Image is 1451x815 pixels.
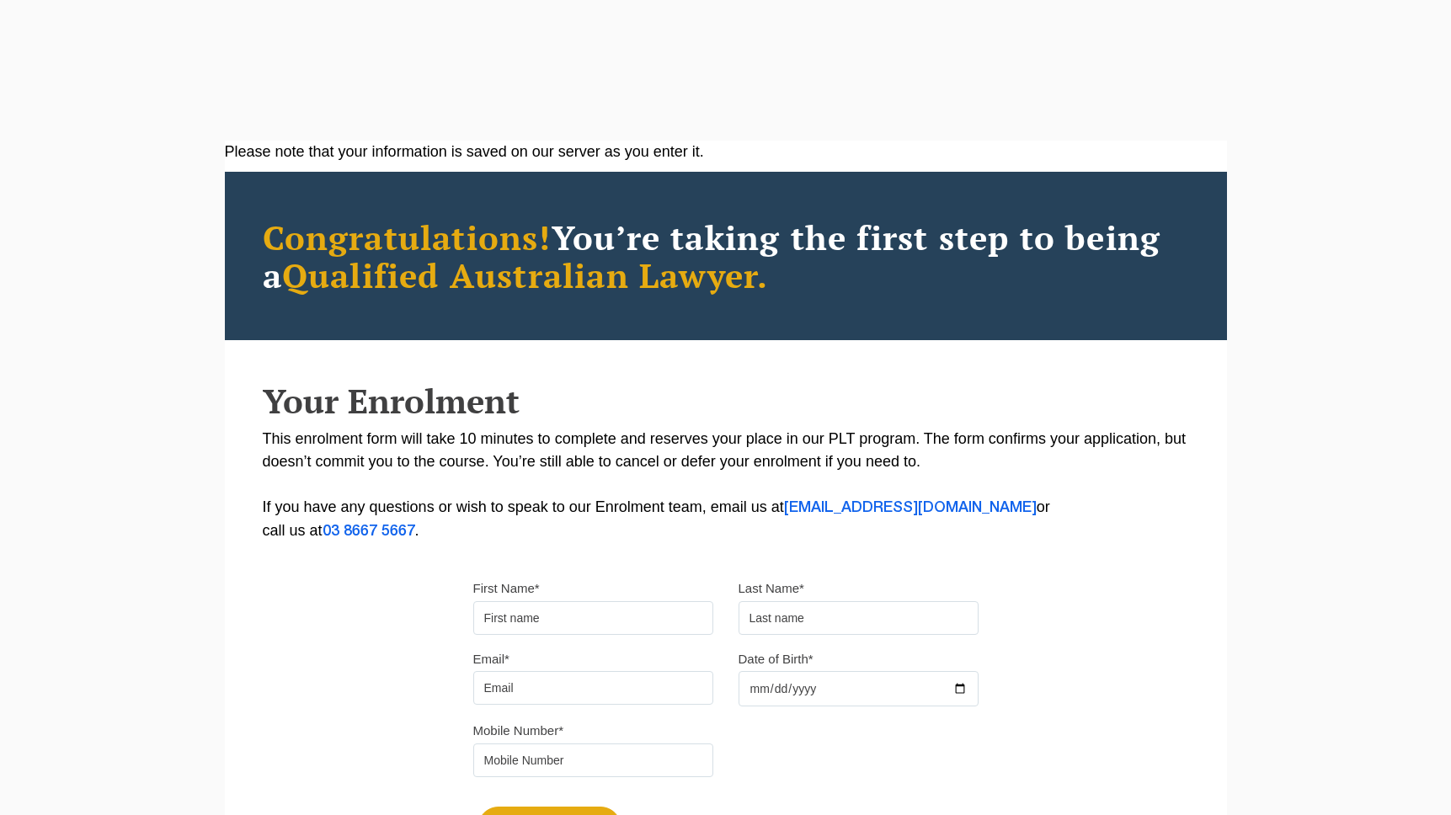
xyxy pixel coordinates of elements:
[739,651,814,668] label: Date of Birth*
[282,253,769,297] span: Qualified Australian Lawyer.
[473,671,713,705] input: Email
[323,525,415,538] a: 03 8667 5667
[473,601,713,635] input: First name
[739,580,804,597] label: Last Name*
[263,382,1189,419] h2: Your Enrolment
[473,743,713,777] input: Mobile Number
[473,651,509,668] label: Email*
[473,580,540,597] label: First Name*
[263,218,1189,294] h2: You’re taking the first step to being a
[263,215,552,259] span: Congratulations!
[473,722,564,739] label: Mobile Number*
[263,428,1189,543] p: This enrolment form will take 10 minutes to complete and reserves your place in our PLT program. ...
[225,141,1227,163] div: Please note that your information is saved on our server as you enter it.
[784,501,1037,514] a: [EMAIL_ADDRESS][DOMAIN_NAME]
[739,601,979,635] input: Last name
